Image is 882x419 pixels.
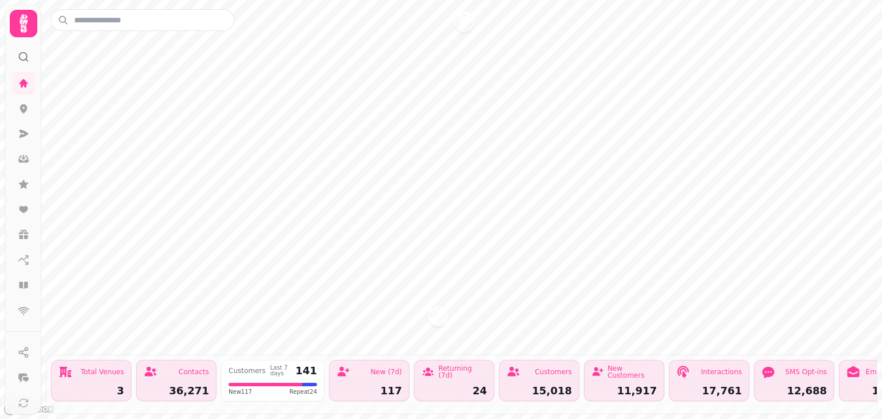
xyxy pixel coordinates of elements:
a: Mapbox logo [3,402,54,416]
span: Repeat 24 [289,387,317,396]
div: Contacts [179,368,209,375]
div: 3 [59,386,124,396]
div: SMS Opt-ins [785,368,827,375]
div: 17,761 [676,386,742,396]
div: Last 7 days [270,365,291,377]
div: Returning (7d) [438,365,487,379]
div: Map marker [429,307,447,329]
div: 36,271 [144,386,209,396]
button: Izakaya Sake Bar [429,307,447,325]
div: 117 [336,386,402,396]
div: 24 [421,386,487,396]
div: Total Venues [81,368,124,375]
div: New (7d) [370,368,402,375]
div: 11,917 [591,386,657,396]
span: New 117 [229,387,252,396]
div: 15,018 [506,386,572,396]
div: Interactions [701,368,742,375]
div: 12,688 [761,386,827,396]
div: 141 [295,366,317,376]
div: New Customers [608,365,657,379]
div: Customers [229,367,266,374]
div: Customers [535,368,572,375]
